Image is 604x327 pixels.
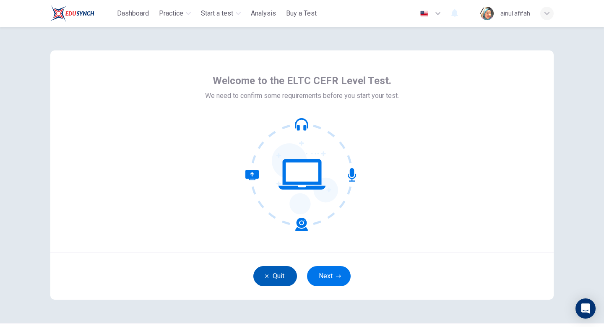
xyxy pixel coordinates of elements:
[117,8,149,18] span: Dashboard
[247,6,279,21] button: Analysis
[419,11,430,17] img: en
[253,266,297,286] button: Quit
[500,8,530,18] div: ainul afifah
[286,8,317,18] span: Buy a Test
[114,6,152,21] button: Dashboard
[307,266,351,286] button: Next
[50,5,114,22] a: ELTC logo
[205,91,399,101] span: We need to confirm some requirements before you start your test.
[213,74,391,87] span: Welcome to the ELTC CEFR Level Test.
[159,8,183,18] span: Practice
[201,8,233,18] span: Start a test
[50,5,94,22] img: ELTC logo
[156,6,194,21] button: Practice
[575,298,596,319] div: Open Intercom Messenger
[251,8,276,18] span: Analysis
[480,7,494,20] img: Profile picture
[283,6,320,21] button: Buy a Test
[198,6,244,21] button: Start a test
